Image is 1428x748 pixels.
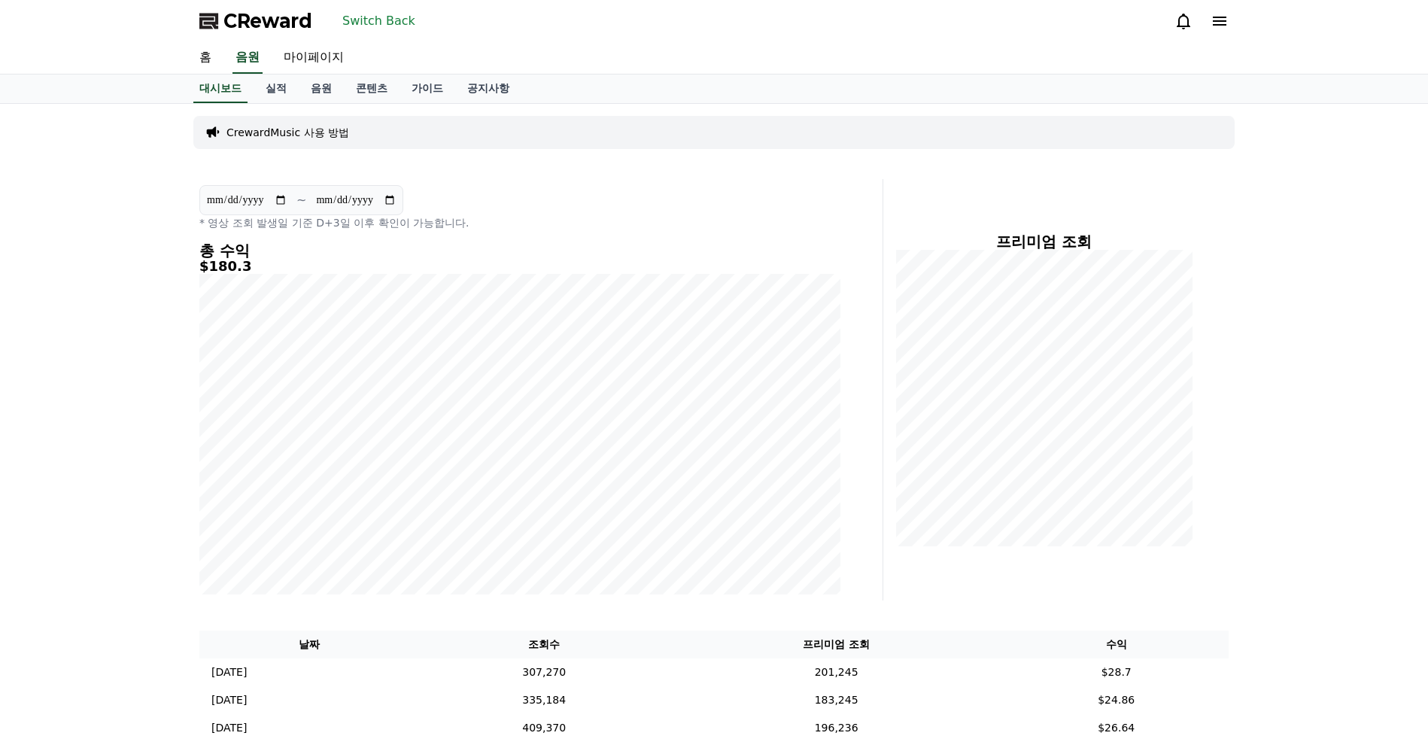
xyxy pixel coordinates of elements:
[211,692,247,708] p: [DATE]
[1004,658,1229,686] td: $28.7
[669,658,1004,686] td: 201,245
[199,215,840,230] p: * 영상 조회 발생일 기준 D+3일 이후 확인이 가능합니다.
[193,74,248,103] a: 대시보드
[199,259,840,274] h5: $180.3
[199,242,840,259] h4: 총 수익
[296,191,306,209] p: ~
[1004,714,1229,742] td: $26.64
[223,9,312,33] span: CReward
[420,686,669,714] td: 335,184
[299,74,344,103] a: 음원
[669,686,1004,714] td: 183,245
[272,42,356,74] a: 마이페이지
[1004,686,1229,714] td: $24.86
[669,631,1004,658] th: 프리미엄 조회
[420,714,669,742] td: 409,370
[895,233,1193,250] h4: 프리미엄 조회
[420,631,669,658] th: 조회수
[336,9,421,33] button: Switch Back
[199,631,420,658] th: 날짜
[455,74,521,103] a: 공지사항
[1004,631,1229,658] th: 수익
[344,74,400,103] a: 콘텐츠
[211,664,247,680] p: [DATE]
[187,42,223,74] a: 홈
[199,9,312,33] a: CReward
[232,42,263,74] a: 음원
[211,720,247,736] p: [DATE]
[669,714,1004,742] td: 196,236
[254,74,299,103] a: 실적
[420,658,669,686] td: 307,270
[226,125,349,140] a: CrewardMusic 사용 방법
[400,74,455,103] a: 가이드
